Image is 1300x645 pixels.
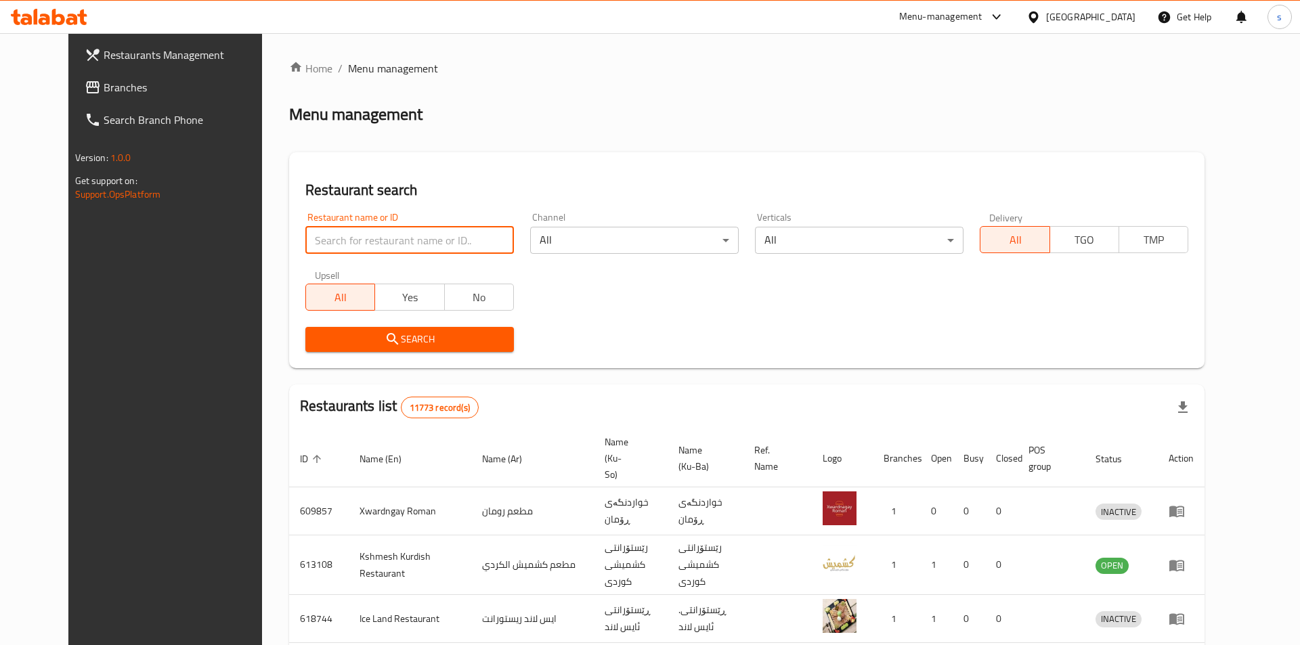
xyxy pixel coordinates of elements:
[374,284,444,311] button: Yes
[104,79,275,95] span: Branches
[899,9,982,25] div: Menu-management
[311,288,370,307] span: All
[450,288,508,307] span: No
[823,491,857,525] img: Xwardngay Roman
[873,430,920,487] th: Branches
[920,595,953,643] td: 1
[104,47,275,63] span: Restaurants Management
[360,451,419,467] span: Name (En)
[953,595,985,643] td: 0
[678,442,727,474] span: Name (Ku-Ba)
[348,60,438,76] span: Menu management
[1028,442,1068,474] span: POS group
[300,396,479,418] h2: Restaurants list
[985,487,1018,535] td: 0
[920,487,953,535] td: 0
[1096,558,1129,573] span: OPEN
[920,430,953,487] th: Open
[1096,504,1142,520] span: INACTIVE
[305,284,375,311] button: All
[953,487,985,535] td: 0
[594,535,668,595] td: رێستۆرانتی کشمیشى كوردى
[305,227,514,254] input: Search for restaurant name or ID..
[1169,610,1194,627] div: Menu
[75,172,137,190] span: Get support on:
[985,430,1018,487] th: Closed
[305,327,514,352] button: Search
[920,535,953,595] td: 1
[873,535,920,595] td: 1
[315,270,340,280] label: Upsell
[1046,9,1135,24] div: [GEOGRAPHIC_DATA]
[471,535,594,595] td: مطعم كشميش الكردي
[444,284,514,311] button: No
[594,487,668,535] td: خواردنگەی ڕۆمان
[349,535,471,595] td: Kshmesh Kurdish Restaurant
[1096,451,1140,467] span: Status
[305,180,1188,200] h2: Restaurant search
[873,595,920,643] td: 1
[471,487,594,535] td: مطعم رومان
[316,331,503,348] span: Search
[1096,611,1142,627] span: INACTIVE
[1277,9,1282,24] span: s
[953,430,985,487] th: Busy
[1096,558,1129,574] div: OPEN
[110,149,131,166] span: 1.0.0
[980,226,1049,253] button: All
[1056,230,1114,250] span: TGO
[755,227,963,254] div: All
[75,149,108,166] span: Version:
[401,397,479,418] div: Total records count
[1119,226,1188,253] button: TMP
[471,595,594,643] td: ايس لاند ريستورانت
[985,535,1018,595] td: 0
[349,595,471,643] td: Ice Land Restaurant
[74,39,286,71] a: Restaurants Management
[1096,611,1142,627] div: INACTIVE
[754,442,796,474] span: Ref. Name
[74,71,286,104] a: Branches
[289,535,349,595] td: 613108
[482,451,540,467] span: Name (Ar)
[530,227,739,254] div: All
[289,60,1205,76] nav: breadcrumb
[668,535,743,595] td: رێستۆرانتی کشمیشى كوردى
[986,230,1044,250] span: All
[1167,391,1199,424] div: Export file
[104,112,275,128] span: Search Branch Phone
[812,430,873,487] th: Logo
[75,185,161,203] a: Support.OpsPlatform
[605,434,651,483] span: Name (Ku-So)
[594,595,668,643] td: ڕێستۆرانتی ئایس لاند
[289,60,332,76] a: Home
[989,213,1023,222] label: Delivery
[1169,503,1194,519] div: Menu
[74,104,286,136] a: Search Branch Phone
[289,487,349,535] td: 609857
[289,104,422,125] h2: Menu management
[1169,557,1194,573] div: Menu
[289,595,349,643] td: 618744
[823,546,857,579] img: Kshmesh Kurdish Restaurant
[402,401,478,414] span: 11773 record(s)
[1049,226,1119,253] button: TGO
[668,487,743,535] td: خواردنگەی ڕۆمان
[1158,430,1205,487] th: Action
[338,60,343,76] li: /
[823,599,857,633] img: Ice Land Restaurant
[300,451,326,467] span: ID
[1125,230,1183,250] span: TMP
[873,487,920,535] td: 1
[349,487,471,535] td: Xwardngay Roman
[953,535,985,595] td: 0
[381,288,439,307] span: Yes
[668,595,743,643] td: .ڕێستۆرانتی ئایس لاند
[985,595,1018,643] td: 0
